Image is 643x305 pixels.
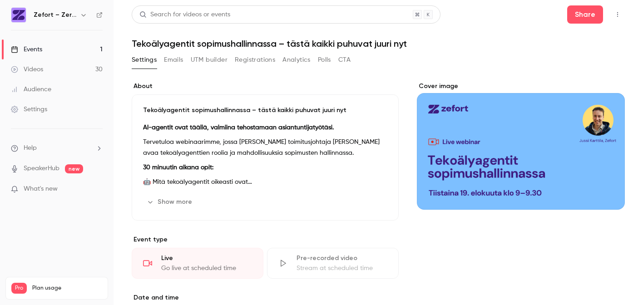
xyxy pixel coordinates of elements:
a: SpeakerHub [24,164,59,173]
div: Pre-recorded videoStream at scheduled time [267,248,399,279]
strong: 30 minuutin aikana opit: [143,164,213,171]
div: Audience [11,85,51,94]
span: Help [24,143,37,153]
div: Live [161,254,252,263]
h1: Tekoälyagentit sopimushallinnassa – tästä kaikki puhuvat juuri nyt [132,38,625,49]
p: Event type [132,235,399,244]
div: Pre-recorded video [297,254,387,263]
div: Go live at scheduled time [161,264,252,273]
span: Pro [11,283,27,294]
div: Search for videos or events [139,10,230,20]
img: Zefort – Zero-Effort Contract Management [11,8,26,22]
button: Registrations [235,53,275,67]
button: Emails [164,53,183,67]
span: What's new [24,184,58,194]
strong: AI-agentit ovat täällä, valmiina tehostamaan asiantuntijatyötäsi. [143,124,334,131]
div: Stream at scheduled time [297,264,387,273]
button: Analytics [282,53,311,67]
p: Tekoälyagentit sopimushallinnassa – tästä kaikki puhuvat juuri nyt [143,106,387,115]
li: help-dropdown-opener [11,143,103,153]
p: Tervetuloa webinaarimme, jossa [PERSON_NAME] toimitusjohtaja [PERSON_NAME] avaa tekoälyagenttien ... [143,137,387,158]
button: Share [567,5,603,24]
button: UTM builder [191,53,228,67]
span: Plan usage [32,285,102,292]
button: Settings [132,53,157,67]
h6: Zefort – Zero-Effort Contract Management [34,10,76,20]
div: Settings [11,105,47,114]
label: Date and time [132,293,399,302]
label: About [132,82,399,91]
section: Cover image [417,82,625,210]
button: CTA [338,53,351,67]
button: Show more [143,195,198,209]
button: Polls [318,53,331,67]
label: Cover image [417,82,625,91]
div: Events [11,45,42,54]
span: new [65,164,83,173]
iframe: Noticeable Trigger [92,185,103,193]
div: Videos [11,65,43,74]
p: 🤖 Mitä tekoälyagentit oikeasti ovat [143,177,387,187]
div: LiveGo live at scheduled time [132,248,263,279]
